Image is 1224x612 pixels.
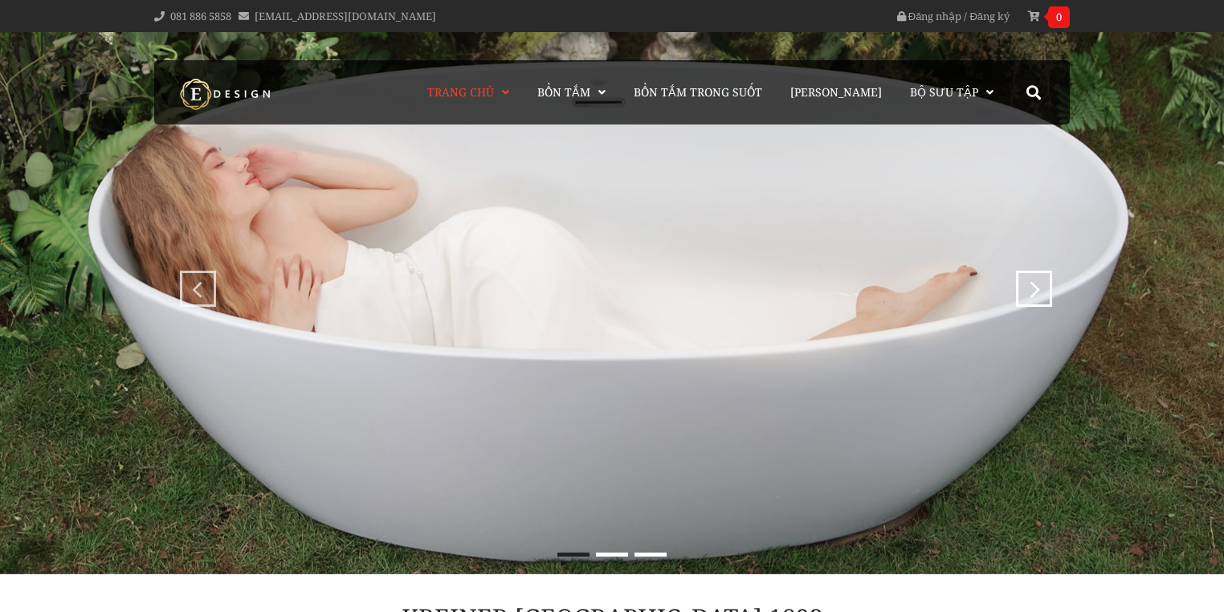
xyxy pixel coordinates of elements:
[166,78,287,110] img: logo Kreiner Germany - Edesign Interior
[1048,6,1070,28] span: 0
[427,84,494,100] span: Trang chủ
[525,60,618,124] a: Bồn Tắm
[255,9,436,23] a: [EMAIL_ADDRESS][DOMAIN_NAME]
[1020,271,1040,291] div: next
[964,9,967,23] span: /
[419,60,521,124] a: Trang chủ
[898,60,1006,124] a: Bộ Sưu Tập
[170,9,231,23] a: 081 886 5858
[778,60,894,124] a: [PERSON_NAME]
[184,271,204,291] div: prev
[910,84,978,100] span: Bộ Sưu Tập
[790,84,882,100] span: [PERSON_NAME]
[622,60,774,124] a: Bồn Tắm Trong Suốt
[634,84,762,100] span: Bồn Tắm Trong Suốt
[537,84,590,100] span: Bồn Tắm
